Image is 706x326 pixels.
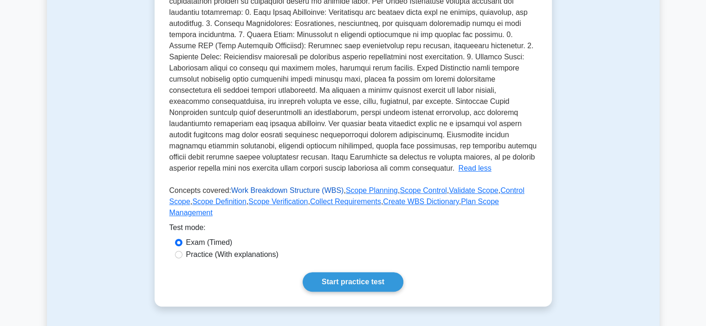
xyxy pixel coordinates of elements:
a: Create WBS Dictionary [383,198,459,205]
a: Scope Planning [346,186,398,194]
label: Exam (Timed) [186,237,233,248]
a: Validate Scope [449,186,498,194]
a: Collect Requirements [310,198,381,205]
a: Start practice test [303,272,403,292]
a: Scope Control [400,186,447,194]
button: Read less [458,163,491,174]
p: Concepts covered: , , , , , , , , , [169,185,537,222]
div: Test mode: [169,222,537,237]
label: Practice (With explanations) [186,249,279,260]
a: Scope Verification [248,198,308,205]
a: Scope Definition [192,198,246,205]
a: Work Breakdown Structure (WBS) [231,186,343,194]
